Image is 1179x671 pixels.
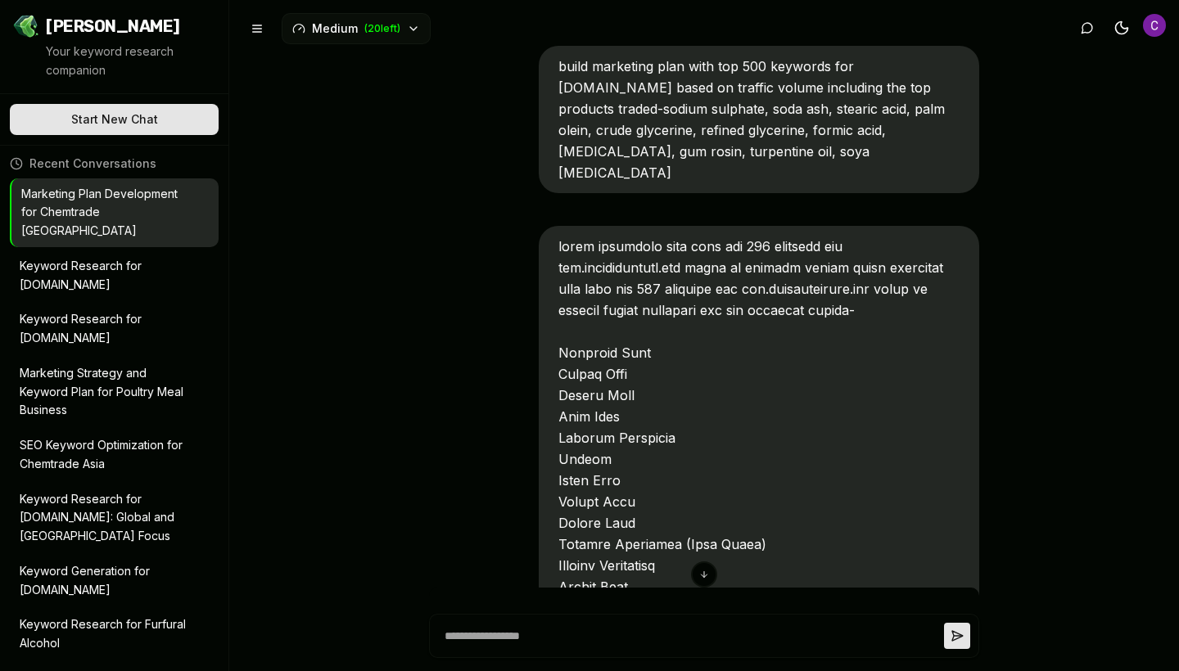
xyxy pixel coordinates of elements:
[1143,14,1166,37] button: Open user button
[20,562,186,600] p: Keyword Generation for [DOMAIN_NAME]
[10,484,219,552] button: Keyword Research for [DOMAIN_NAME]: Global and [GEOGRAPHIC_DATA] Focus
[10,304,219,354] button: Keyword Research for [DOMAIN_NAME]
[20,490,186,546] p: Keyword Research for [DOMAIN_NAME]: Global and [GEOGRAPHIC_DATA] Focus
[20,310,186,348] p: Keyword Research for [DOMAIN_NAME]
[20,436,186,474] p: SEO Keyword Optimization for Chemtrade Asia
[1143,14,1166,37] img: Chemtrade Asia Administrator
[364,22,400,35] span: ( 20 left)
[20,615,186,653] p: Keyword Research for Furfural Alcohol
[10,104,219,135] button: Start New Chat
[46,43,215,80] p: Your keyword research companion
[10,250,219,301] button: Keyword Research for [DOMAIN_NAME]
[20,257,186,295] p: Keyword Research for [DOMAIN_NAME]
[29,155,156,172] span: Recent Conversations
[46,15,180,38] span: [PERSON_NAME]
[10,358,219,426] button: Marketing Strategy and Keyword Plan for Poultry Meal Business
[10,430,219,480] button: SEO Keyword Optimization for Chemtrade Asia
[11,178,219,247] button: Marketing Plan Development for Chemtrade [GEOGRAPHIC_DATA]
[71,111,158,128] span: Start New Chat
[20,364,186,420] p: Marketing Strategy and Keyword Plan for Poultry Meal Business
[21,185,186,241] p: Marketing Plan Development for Chemtrade [GEOGRAPHIC_DATA]
[10,556,219,606] button: Keyword Generation for [DOMAIN_NAME]
[13,13,39,39] img: Jello SEO Logo
[282,13,431,44] button: Medium(20left)
[10,609,219,660] button: Keyword Research for Furfural Alcohol
[312,20,358,37] span: Medium
[558,58,945,181] span: build marketing plan with top 500 keywords for [DOMAIN_NAME] based on traffic volume including th...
